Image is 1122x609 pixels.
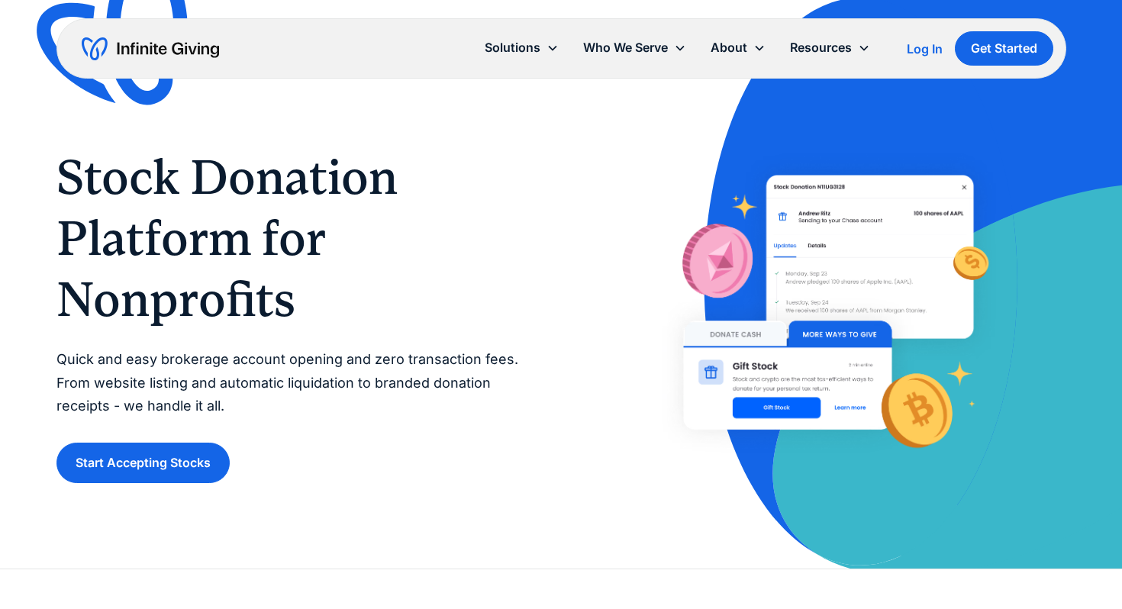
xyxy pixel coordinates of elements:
div: Log In [907,43,943,55]
div: Resources [790,37,852,58]
h1: Stock Donation Platform for Nonprofits [56,147,531,330]
p: Quick and easy brokerage account opening and zero transaction fees. From website listing and auto... [56,348,531,418]
img: With Infinite Giving’s stock donation platform, it’s easy for donors to give stock to your nonpro... [656,147,1001,482]
a: Start Accepting Stocks [56,443,230,483]
a: Log In [907,40,943,58]
div: Who We Serve [583,37,668,58]
div: About [711,37,747,58]
a: Get Started [955,31,1053,66]
div: Solutions [485,37,540,58]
